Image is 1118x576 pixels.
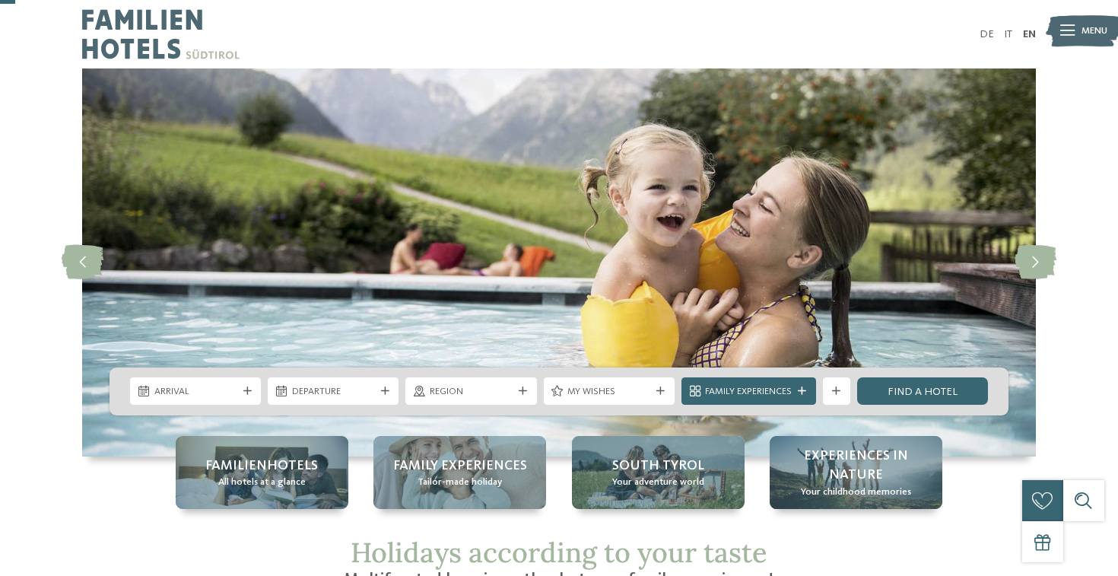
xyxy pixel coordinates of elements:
span: All hotels at a glance [218,476,306,489]
span: Region [430,385,513,399]
span: Holidays according to your taste [351,535,767,570]
span: Your childhood memories [801,485,911,499]
span: South Tyrol [612,457,704,476]
span: Departure [292,385,375,399]
span: Experiences in nature [783,447,929,485]
a: Find a hotel [857,377,988,405]
span: Tailor-made holiday [418,476,502,489]
a: Select your favourite family experiences! South Tyrol Your adventure world [572,436,745,509]
a: Select your favourite family experiences! Family Experiences Tailor-made holiday [373,436,546,509]
span: Family Experiences [705,385,792,399]
span: Your adventure world [612,476,704,489]
a: Select your favourite family experiences! Familienhotels All hotels at a glance [176,436,348,509]
a: IT [1004,29,1012,40]
a: EN [1023,29,1036,40]
span: Family Experiences [393,457,527,476]
span: My wishes [567,385,650,399]
img: Select your favourite family experiences! [82,68,1036,457]
a: DE [980,29,994,40]
a: Select your favourite family experiences! Experiences in nature Your childhood memories [770,436,942,509]
span: Arrival [154,385,237,399]
span: Familienhotels [205,457,318,476]
span: Menu [1081,24,1107,38]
